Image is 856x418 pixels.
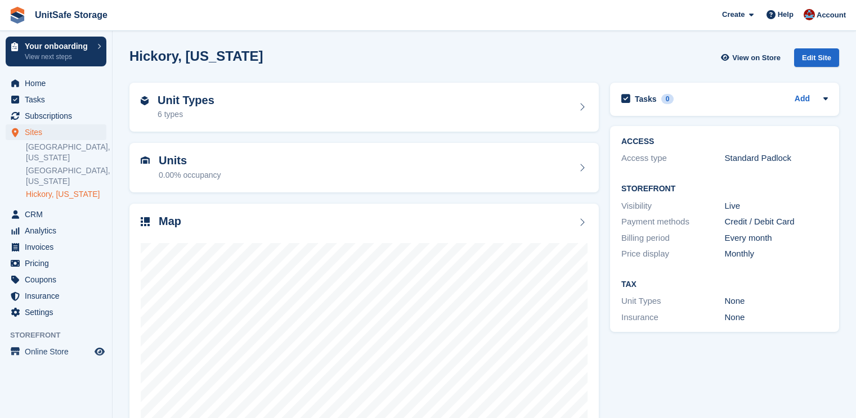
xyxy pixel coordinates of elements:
[621,311,725,324] div: Insurance
[129,83,599,132] a: Unit Types 6 types
[621,248,725,260] div: Price display
[794,48,839,71] a: Edit Site
[794,48,839,67] div: Edit Site
[621,152,725,165] div: Access type
[725,295,828,308] div: None
[25,206,92,222] span: CRM
[26,165,106,187] a: [GEOGRAPHIC_DATA], [US_STATE]
[795,93,810,106] a: Add
[6,288,106,304] a: menu
[6,92,106,107] a: menu
[129,48,263,64] h2: Hickory, [US_STATE]
[725,200,828,213] div: Live
[6,239,106,255] a: menu
[159,154,221,167] h2: Units
[129,143,599,192] a: Units 0.00% occupancy
[621,200,725,213] div: Visibility
[732,52,781,64] span: View on Store
[725,232,828,245] div: Every month
[778,9,794,20] span: Help
[6,108,106,124] a: menu
[621,280,828,289] h2: Tax
[722,9,745,20] span: Create
[621,185,828,194] h2: Storefront
[6,272,106,287] a: menu
[804,9,815,20] img: Danielle Galang
[26,189,106,200] a: Hickory, [US_STATE]
[158,109,214,120] div: 6 types
[725,152,828,165] div: Standard Padlock
[141,96,149,105] img: unit-type-icn-2b2737a686de81e16bb02015468b77c625bbabd49415b5ef34ead5e3b44a266d.svg
[10,330,112,341] span: Storefront
[6,223,106,239] a: menu
[621,137,828,146] h2: ACCESS
[25,42,92,50] p: Your onboarding
[25,288,92,304] span: Insurance
[25,223,92,239] span: Analytics
[621,295,725,308] div: Unit Types
[6,255,106,271] a: menu
[6,37,106,66] a: Your onboarding View next steps
[6,124,106,140] a: menu
[6,206,106,222] a: menu
[6,344,106,359] a: menu
[9,7,26,24] img: stora-icon-8386f47178a22dfd0bd8f6a31ec36ba5ce8667c1dd55bd0f319d3a0aa187defe.svg
[725,248,828,260] div: Monthly
[635,94,657,104] h2: Tasks
[25,124,92,140] span: Sites
[141,217,150,226] img: map-icn-33ee37083ee616e46c38cad1a60f524a97daa1e2b2c8c0bc3eb3415660979fc1.svg
[25,239,92,255] span: Invoices
[6,304,106,320] a: menu
[621,232,725,245] div: Billing period
[817,10,846,21] span: Account
[30,6,112,24] a: UnitSafe Storage
[26,142,106,163] a: [GEOGRAPHIC_DATA], [US_STATE]
[725,311,828,324] div: None
[93,345,106,358] a: Preview store
[158,94,214,107] h2: Unit Types
[25,304,92,320] span: Settings
[25,255,92,271] span: Pricing
[25,108,92,124] span: Subscriptions
[141,156,150,164] img: unit-icn-7be61d7bf1b0ce9d3e12c5938cc71ed9869f7b940bace4675aadf7bd6d80202e.svg
[25,344,92,359] span: Online Store
[719,48,785,67] a: View on Store
[25,52,92,62] p: View next steps
[725,215,828,228] div: Credit / Debit Card
[159,169,221,181] div: 0.00% occupancy
[25,272,92,287] span: Coupons
[25,75,92,91] span: Home
[159,215,181,228] h2: Map
[25,92,92,107] span: Tasks
[661,94,674,104] div: 0
[6,75,106,91] a: menu
[621,215,725,228] div: Payment methods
